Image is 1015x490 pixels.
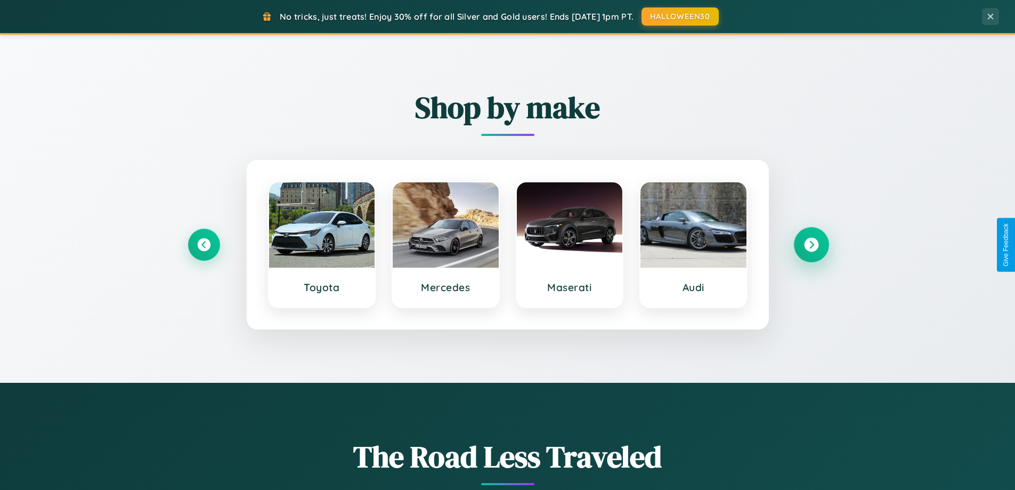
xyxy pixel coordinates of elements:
h3: Toyota [280,281,364,294]
h1: The Road Less Traveled [188,436,827,477]
div: Give Feedback [1002,223,1010,267]
h3: Audi [651,281,736,294]
h3: Mercedes [403,281,488,294]
h3: Maserati [527,281,612,294]
button: HALLOWEEN30 [642,7,719,26]
h2: Shop by make [188,87,827,128]
span: No tricks, just treats! Enjoy 30% off for all Silver and Gold users! Ends [DATE] 1pm PT. [280,11,634,22]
